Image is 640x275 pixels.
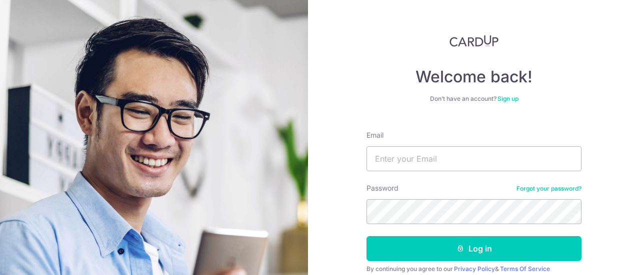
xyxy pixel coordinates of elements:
[366,265,581,273] div: By continuing you agree to our &
[497,95,518,102] a: Sign up
[366,146,581,171] input: Enter your Email
[366,67,581,87] h4: Welcome back!
[366,95,581,103] div: Don’t have an account?
[449,35,498,47] img: CardUp Logo
[366,183,398,193] label: Password
[500,265,550,273] a: Terms Of Service
[454,265,495,273] a: Privacy Policy
[366,236,581,261] button: Log in
[366,130,383,140] label: Email
[516,185,581,193] a: Forgot your password?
